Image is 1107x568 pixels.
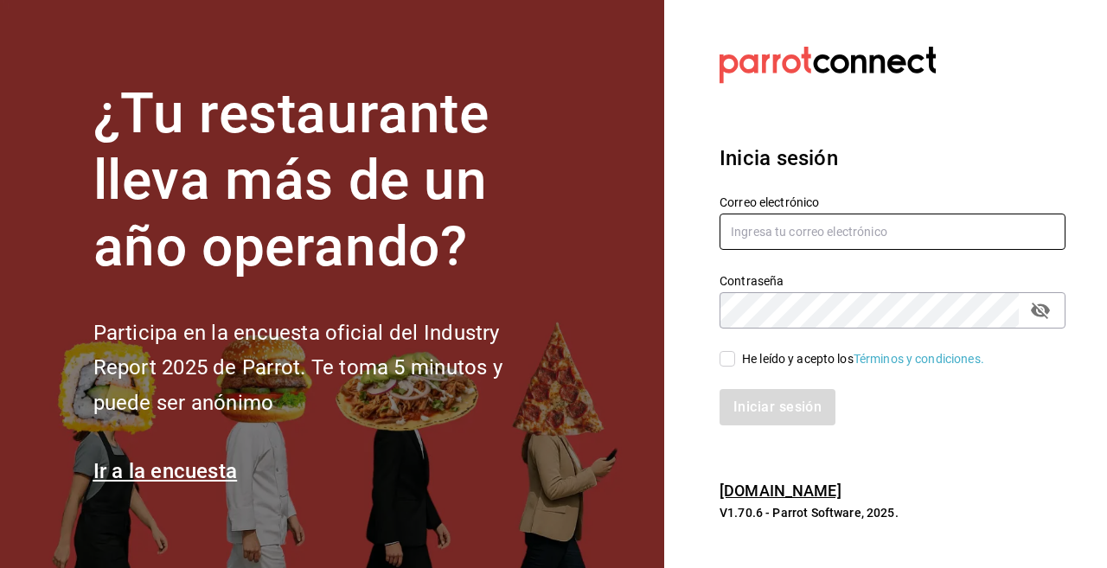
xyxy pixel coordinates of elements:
[720,482,841,500] a: [DOMAIN_NAME]
[93,316,560,421] h2: Participa en la encuesta oficial del Industry Report 2025 de Parrot. Te toma 5 minutos y puede se...
[720,214,1065,250] input: Ingresa tu correo electrónico
[720,504,1065,521] p: V1.70.6 - Parrot Software, 2025.
[854,352,984,366] a: Términos y condiciones.
[720,143,1065,174] h3: Inicia sesión
[93,81,560,280] h1: ¿Tu restaurante lleva más de un año operando?
[93,459,238,483] a: Ir a la encuesta
[1026,296,1055,325] button: passwordField
[742,350,984,368] div: He leído y acepto los
[720,275,1065,287] label: Contraseña
[720,196,1065,208] label: Correo electrónico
